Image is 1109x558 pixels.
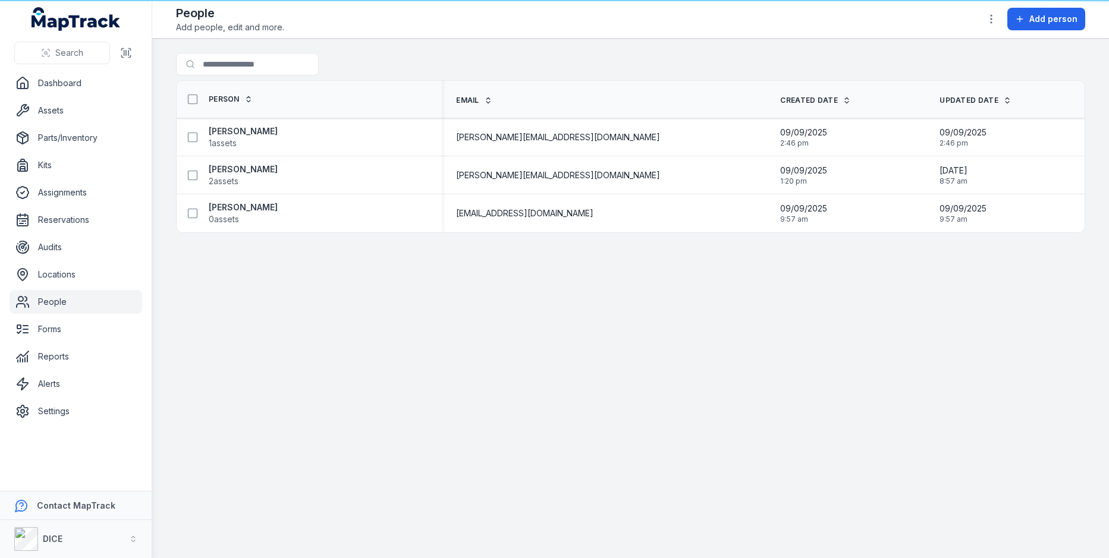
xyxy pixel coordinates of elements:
[940,203,987,215] span: 09/09/2025
[456,96,492,105] a: Email
[780,127,827,138] span: 09/09/2025
[209,137,237,149] span: 1 assets
[209,201,278,225] a: [PERSON_NAME]0assets
[456,169,660,181] span: [PERSON_NAME][EMAIL_ADDRESS][DOMAIN_NAME]
[209,94,240,104] span: Person
[37,500,115,510] strong: Contact MapTrack
[940,165,967,176] span: [DATE]
[780,127,827,148] time: 09/09/2025, 2:46:10 pm
[940,215,987,224] span: 9:57 am
[176,21,284,33] span: Add people, edit and more.
[1029,13,1077,25] span: Add person
[780,138,827,148] span: 2:46 pm
[209,213,239,225] span: 0 assets
[209,163,278,175] strong: [PERSON_NAME]
[209,175,238,187] span: 2 assets
[940,127,987,148] time: 09/09/2025, 2:46:10 pm
[940,176,967,186] span: 8:57 am
[456,207,593,219] span: [EMAIL_ADDRESS][DOMAIN_NAME]
[10,181,142,204] a: Assignments
[14,42,110,64] button: Search
[32,7,121,31] a: MapTrack
[176,5,284,21] h2: People
[780,203,827,224] time: 09/09/2025, 9:57:30 am
[940,127,987,138] span: 09/09/2025
[780,96,851,105] a: Created Date
[43,534,62,544] strong: DICE
[780,96,838,105] span: Created Date
[10,126,142,150] a: Parts/Inventory
[10,153,142,177] a: Kits
[10,235,142,259] a: Audits
[10,345,142,368] a: Reports
[209,125,278,149] a: [PERSON_NAME]1assets
[209,125,278,137] strong: [PERSON_NAME]
[940,203,987,224] time: 09/09/2025, 9:57:30 am
[10,71,142,95] a: Dashboard
[780,165,827,176] span: 09/09/2025
[780,176,827,186] span: 1:20 pm
[780,215,827,224] span: 9:57 am
[10,99,142,122] a: Assets
[209,201,278,213] strong: [PERSON_NAME]
[55,47,83,59] span: Search
[940,96,1011,105] a: Updated Date
[940,138,987,148] span: 2:46 pm
[456,131,660,143] span: [PERSON_NAME][EMAIL_ADDRESS][DOMAIN_NAME]
[10,290,142,314] a: People
[10,399,142,423] a: Settings
[209,163,278,187] a: [PERSON_NAME]2assets
[209,94,253,104] a: Person
[780,165,827,186] time: 09/09/2025, 1:20:11 pm
[10,317,142,341] a: Forms
[780,203,827,215] span: 09/09/2025
[10,263,142,286] a: Locations
[10,208,142,232] a: Reservations
[1007,8,1085,30] button: Add person
[940,165,967,186] time: 11/09/2025, 8:57:04 am
[456,96,479,105] span: Email
[10,372,142,396] a: Alerts
[940,96,998,105] span: Updated Date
